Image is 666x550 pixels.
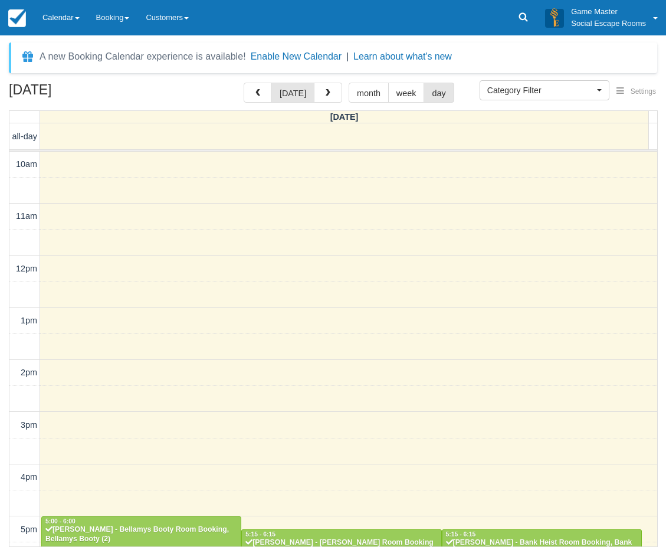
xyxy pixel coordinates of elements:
img: checkfront-main-nav-mini-logo.png [8,9,26,27]
span: 2pm [21,368,37,377]
span: 3pm [21,420,37,430]
span: 11am [16,211,37,221]
span: all-day [12,132,37,141]
button: month [349,83,389,103]
img: A3 [545,8,564,27]
span: 5pm [21,525,37,534]
span: 12pm [16,264,37,273]
span: 1pm [21,316,37,325]
span: Settings [631,87,656,96]
span: Category Filter [487,84,594,96]
button: Enable New Calendar [251,51,342,63]
p: Game Master [571,6,646,18]
a: Learn about what's new [353,51,452,61]
h2: [DATE] [9,83,158,104]
span: [DATE] [330,112,359,122]
span: 5:00 - 6:00 [45,518,76,525]
button: Category Filter [480,80,609,100]
div: [PERSON_NAME] - Bellamys Booty Room Booking, Bellamys Booty (2) [45,525,238,544]
span: 10am [16,159,37,169]
span: 4pm [21,472,37,482]
button: [DATE] [271,83,314,103]
p: Social Escape Rooms [571,18,646,30]
span: 5:15 - 6:15 [245,531,275,538]
button: day [424,83,454,103]
div: A new Booking Calendar experience is available! [40,50,246,64]
button: Settings [609,83,663,100]
span: | [346,51,349,61]
button: week [388,83,425,103]
span: 5:15 - 6:15 [446,531,476,538]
